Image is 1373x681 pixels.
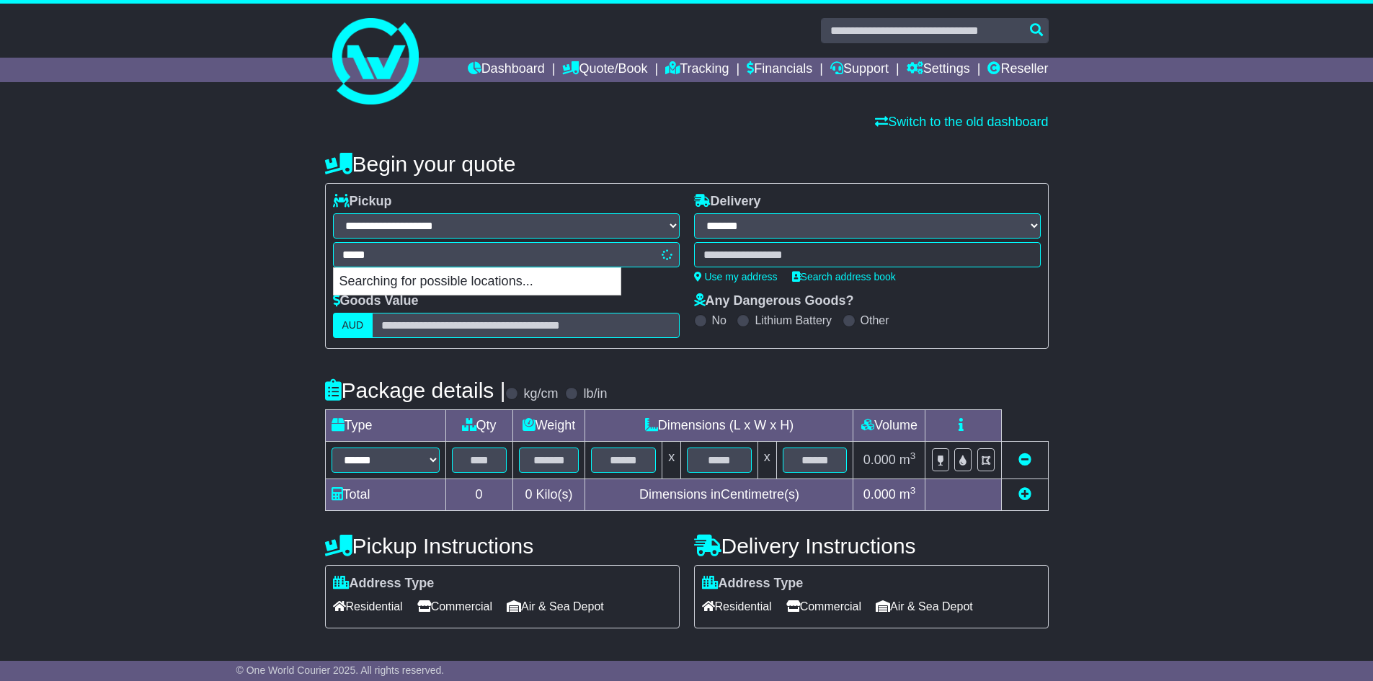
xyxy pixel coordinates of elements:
[830,58,889,82] a: Support
[333,293,419,309] label: Goods Value
[792,271,896,282] a: Search address book
[468,58,545,82] a: Dashboard
[333,313,373,338] label: AUD
[523,386,558,402] label: kg/cm
[512,479,585,511] td: Kilo(s)
[875,115,1048,129] a: Switch to the old dashboard
[334,268,621,295] p: Searching for possible locations...
[712,313,727,327] label: No
[853,410,925,442] td: Volume
[1018,453,1031,467] a: Remove this item
[585,410,853,442] td: Dimensions (L x W x H)
[876,595,973,618] span: Air & Sea Depot
[755,313,832,327] label: Lithium Battery
[512,410,585,442] td: Weight
[702,595,772,618] span: Residential
[333,595,403,618] span: Residential
[665,58,729,82] a: Tracking
[417,595,492,618] span: Commercial
[702,576,804,592] label: Address Type
[662,442,681,479] td: x
[583,386,607,402] label: lb/in
[747,58,812,82] a: Financials
[333,242,680,267] typeahead: Please provide city
[333,194,392,210] label: Pickup
[694,194,761,210] label: Delivery
[325,479,445,511] td: Total
[863,453,896,467] span: 0.000
[325,378,506,402] h4: Package details |
[333,576,435,592] label: Address Type
[525,487,532,502] span: 0
[694,293,854,309] label: Any Dangerous Goods?
[910,450,916,461] sup: 3
[325,534,680,558] h4: Pickup Instructions
[585,479,853,511] td: Dimensions in Centimetre(s)
[899,487,916,502] span: m
[562,58,647,82] a: Quote/Book
[1018,487,1031,502] a: Add new item
[863,487,896,502] span: 0.000
[445,479,512,511] td: 0
[325,410,445,442] td: Type
[694,271,778,282] a: Use my address
[507,595,604,618] span: Air & Sea Depot
[786,595,861,618] span: Commercial
[236,664,445,676] span: © One World Courier 2025. All rights reserved.
[325,152,1049,176] h4: Begin your quote
[757,442,776,479] td: x
[987,58,1048,82] a: Reseller
[445,410,512,442] td: Qty
[694,534,1049,558] h4: Delivery Instructions
[861,313,889,327] label: Other
[899,453,916,467] span: m
[907,58,970,82] a: Settings
[910,485,916,496] sup: 3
